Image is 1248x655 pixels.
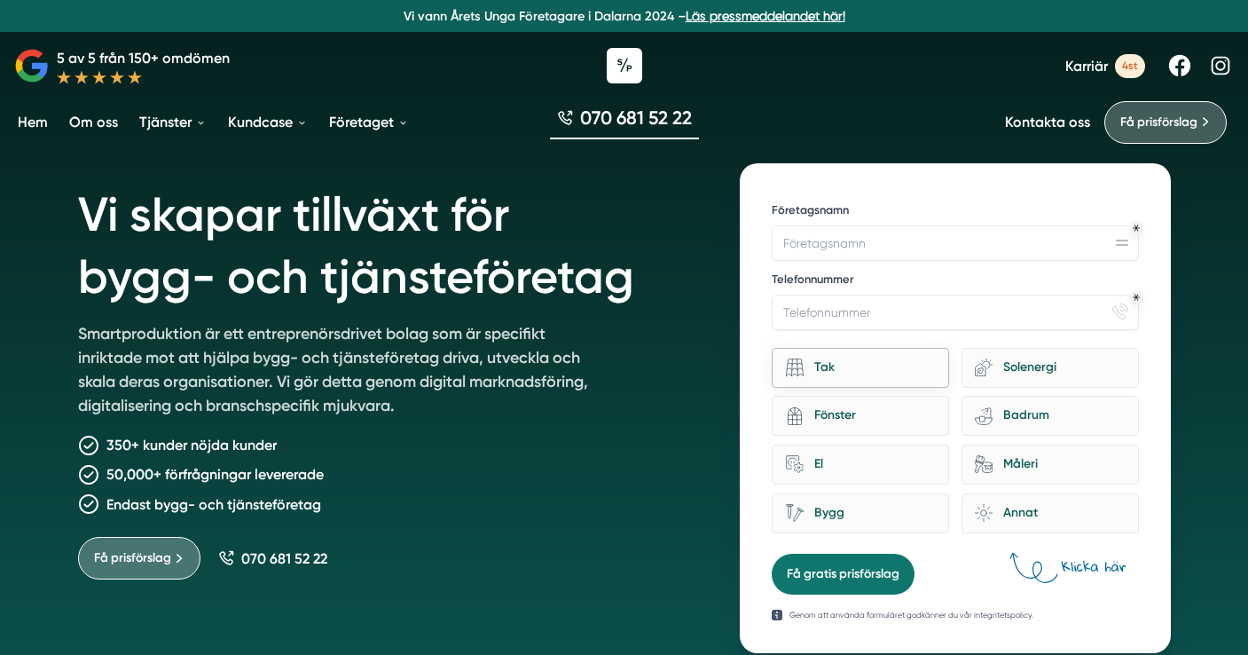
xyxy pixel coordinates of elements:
a: 070 681 52 22 [218,550,327,567]
p: Endast bygg- och tjänsteföretag [106,493,321,516]
a: Kontakta oss [1005,114,1090,130]
button: Få gratis prisförslag [772,554,914,595]
a: Få prisförslag [1104,101,1227,144]
label: Företagsnamn [772,202,1138,222]
a: Kundcase [224,99,311,145]
h1: Vi skapar tillväxt för bygg- och tjänsteföretag [78,163,698,322]
p: 50,000+ förfrågningar levererade [106,463,324,485]
span: 4st [1115,54,1145,78]
span: 070 681 52 22 [580,105,692,130]
input: Telefonnummer [772,295,1138,330]
p: Vi vann Årets Unga Företagare i Dalarna 2024 – [7,7,1241,25]
p: Smartproduktion är ett entreprenörsdrivet bolag som är specifikt inriktade mot att hjälpa bygg- o... [78,322,589,425]
a: Läs pressmeddelandet här! [686,9,845,23]
a: Tjänster [136,99,210,145]
span: 070 681 52 22 [241,550,327,567]
input: Företagsnamn [772,225,1138,261]
a: Företaget [326,99,412,145]
p: 5 av 5 från 150+ omdömen [57,47,230,69]
span: Få prisförslag [1120,113,1197,132]
a: Karriär 4st [1065,54,1145,78]
span: Karriär [1065,58,1108,75]
p: Genom att använda formuläret godkänner du vår integritetspolicy. [789,609,1033,621]
label: Telefonnummer [772,272,1138,291]
div: Obligatoriskt [1133,225,1140,232]
a: Om oss [66,99,122,145]
a: 070 681 52 22 [550,105,699,139]
a: Få prisförslag [78,537,200,580]
span: Få prisförslag [94,548,171,568]
a: Hem [14,99,51,145]
p: 350+ kunder nöjda kunder [106,434,277,456]
div: Obligatoriskt [1133,294,1140,301]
